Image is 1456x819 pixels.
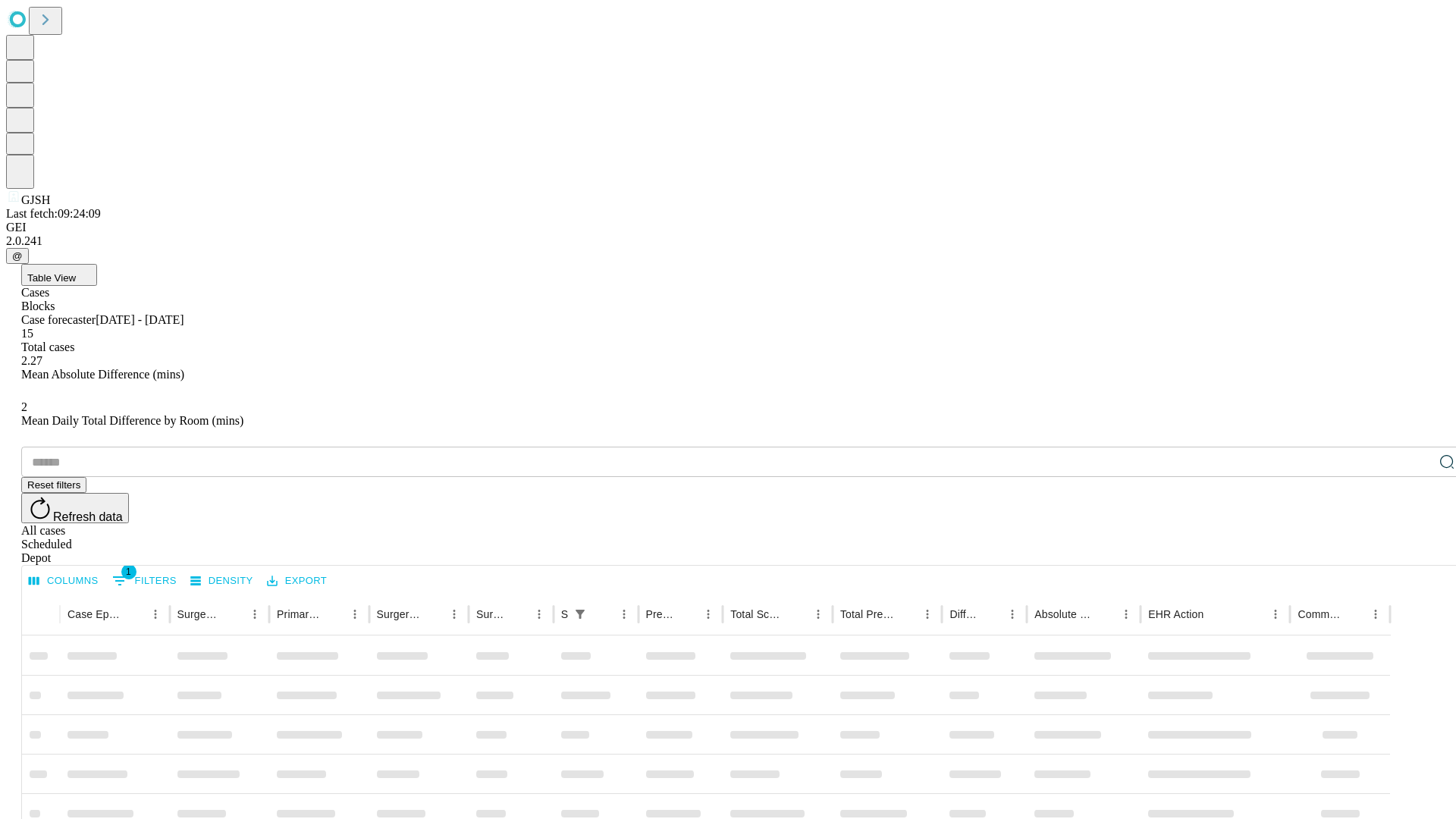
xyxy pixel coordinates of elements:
button: Sort [507,604,529,625]
button: Export [263,570,331,593]
button: Sort [223,604,244,625]
div: Case Epic Id [67,608,122,620]
span: Reset filters [27,479,80,491]
div: Surgeon Name [177,608,221,620]
button: Menu [244,604,265,625]
button: Density [187,570,257,593]
button: Sort [786,604,808,625]
div: Surgery Date [476,608,506,620]
button: Sort [592,604,613,625]
span: Mean Absolute Difference (mins) [21,368,184,381]
span: Table View [27,272,76,284]
button: Menu [1116,604,1137,625]
span: @ [12,250,23,262]
span: Total cases [21,340,74,353]
button: Sort [1205,604,1226,625]
button: Sort [981,604,1002,625]
button: Select columns [25,570,102,593]
span: Case forecaster [21,313,96,326]
button: Sort [1094,604,1116,625]
div: Total Predicted Duration [840,608,895,620]
button: Sort [124,604,145,625]
div: Scheduled In Room Duration [561,608,568,620]
button: Menu [145,604,166,625]
span: 2.27 [21,354,42,367]
span: 15 [21,327,33,340]
div: Difference [949,608,979,620]
button: Sort [1344,604,1365,625]
button: Menu [529,604,550,625]
div: Surgery Name [377,608,421,620]
button: Menu [613,604,635,625]
div: Absolute Difference [1034,608,1093,620]
span: Mean Daily Total Difference by Room (mins) [21,414,243,427]
button: Menu [1365,604,1386,625]
div: Comments [1298,608,1341,620]
button: Menu [1002,604,1023,625]
button: Sort [896,604,917,625]
button: Menu [698,604,719,625]
button: Menu [444,604,465,625]
span: Refresh data [53,510,123,523]
div: Total Scheduled Duration [730,608,785,620]
button: Menu [1265,604,1286,625]
span: 1 [121,564,136,579]
button: Show filters [570,604,591,625]
span: Last fetch: 09:24:09 [6,207,101,220]
button: @ [6,248,29,264]
button: Sort [676,604,698,625]
div: 2.0.241 [6,234,1450,248]
div: EHR Action [1148,608,1203,620]
button: Reset filters [21,477,86,493]
span: GJSH [21,193,50,206]
span: [DATE] - [DATE] [96,313,184,326]
button: Sort [422,604,444,625]
div: 1 active filter [570,604,591,625]
div: Predicted In Room Duration [646,608,676,620]
div: Primary Service [277,608,321,620]
button: Menu [808,604,829,625]
button: Table View [21,264,97,286]
button: Menu [917,604,938,625]
div: GEI [6,221,1450,234]
span: 2 [21,400,27,413]
button: Refresh data [21,493,129,523]
button: Menu [344,604,366,625]
button: Sort [323,604,344,625]
button: Show filters [108,569,180,593]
